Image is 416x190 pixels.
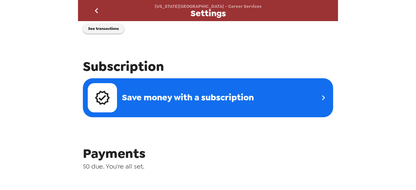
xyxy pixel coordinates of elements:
[83,145,333,162] span: Payments
[190,9,226,18] span: Settings
[83,24,124,33] button: See transactions
[83,78,333,117] a: Save money with a subscription
[122,92,254,104] span: Save money with a subscription
[155,4,262,9] span: [US_STATE][GEOGRAPHIC_DATA] - Career Services
[83,162,333,171] span: $0 due. You're all set.
[83,58,333,75] span: Subscription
